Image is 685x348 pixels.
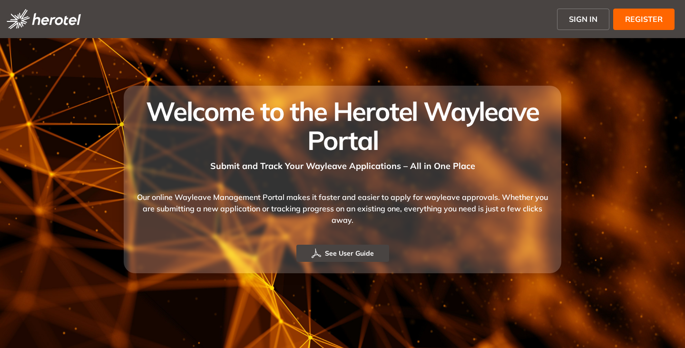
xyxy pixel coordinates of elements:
button: REGISTER [613,9,675,30]
span: SIGN IN [569,13,597,25]
span: REGISTER [625,13,663,25]
span: See User Guide [325,248,374,259]
button: SIGN IN [557,9,609,30]
div: Our online Wayleave Management Portal makes it faster and easier to apply for wayleave approvals.... [135,172,550,245]
img: logo [7,9,81,29]
span: Welcome to the Herotel Wayleave Portal [146,95,538,157]
button: See User Guide [296,245,389,262]
div: Submit and Track Your Wayleave Applications – All in One Place [135,155,550,172]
